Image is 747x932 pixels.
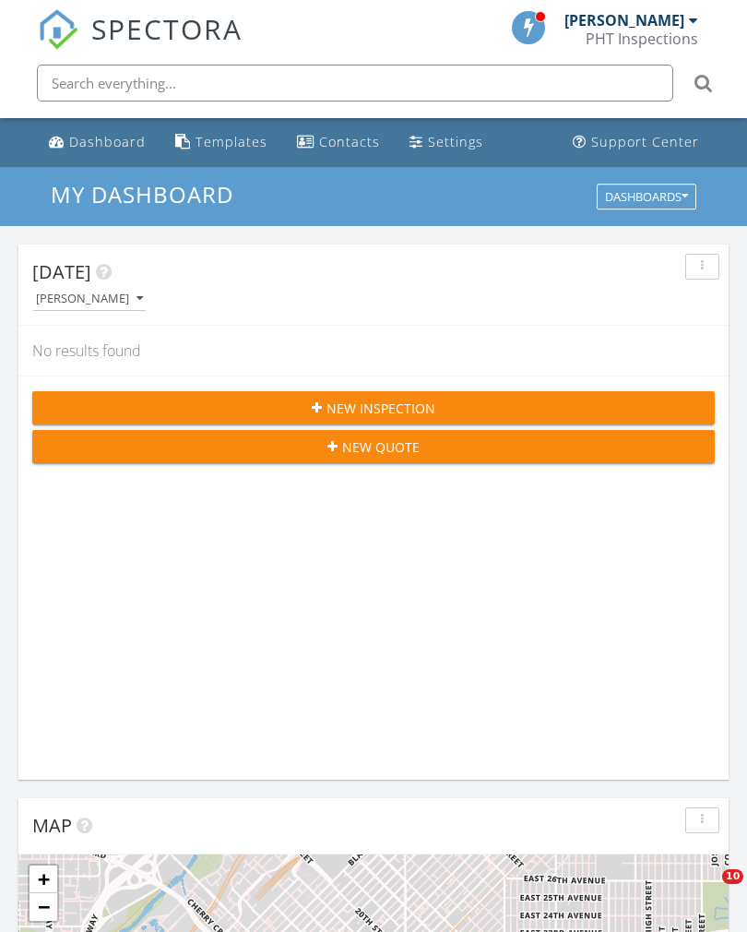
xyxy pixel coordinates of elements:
button: New Quote [32,430,715,463]
span: My Dashboard [51,179,233,209]
div: Dashboards [605,190,688,203]
div: [PERSON_NAME] [564,11,684,30]
button: New Inspection [32,391,715,424]
div: PHT Inspections [586,30,698,48]
a: Zoom out [30,893,57,921]
div: Contacts [319,133,380,150]
div: Settings [428,133,483,150]
input: Search everything... [37,65,673,102]
a: Zoom in [30,866,57,893]
a: Templates [168,125,275,160]
span: New Inspection [326,399,435,418]
img: The Best Home Inspection Software - Spectora [38,9,78,50]
div: No results found [18,326,729,376]
a: Dashboard [41,125,153,160]
iframe: Intercom live chat [684,869,729,914]
a: SPECTORA [38,25,243,64]
button: [PERSON_NAME] [32,287,147,312]
button: Dashboards [597,184,696,209]
a: Support Center [565,125,706,160]
span: Map [32,813,72,838]
div: Support Center [591,133,699,150]
a: Settings [402,125,491,160]
div: Dashboard [69,133,146,150]
span: SPECTORA [91,9,243,48]
span: [DATE] [32,259,91,284]
span: 10 [722,869,743,884]
div: [PERSON_NAME] [36,293,143,305]
div: Templates [196,133,267,150]
a: Contacts [290,125,387,160]
span: New Quote [342,437,420,457]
